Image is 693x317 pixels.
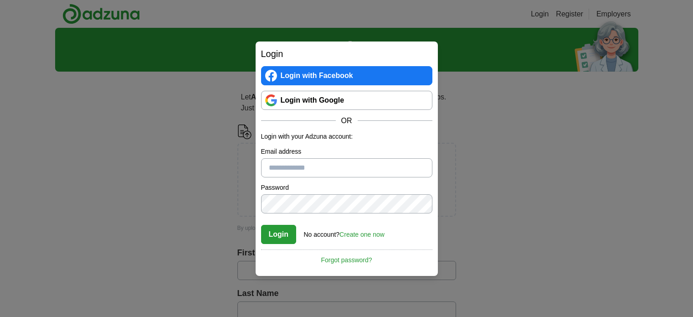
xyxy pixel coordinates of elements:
a: Forgot password? [261,249,432,265]
a: Login with Facebook [261,66,432,85]
span: OR [336,115,358,126]
a: Login with Google [261,91,432,110]
button: Login [261,225,297,244]
div: No account? [304,224,385,239]
p: Login with your Adzuna account: [261,132,432,141]
label: Password [261,183,432,192]
h2: Login [261,47,432,61]
a: Create one now [339,231,385,238]
label: Email address [261,147,432,156]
